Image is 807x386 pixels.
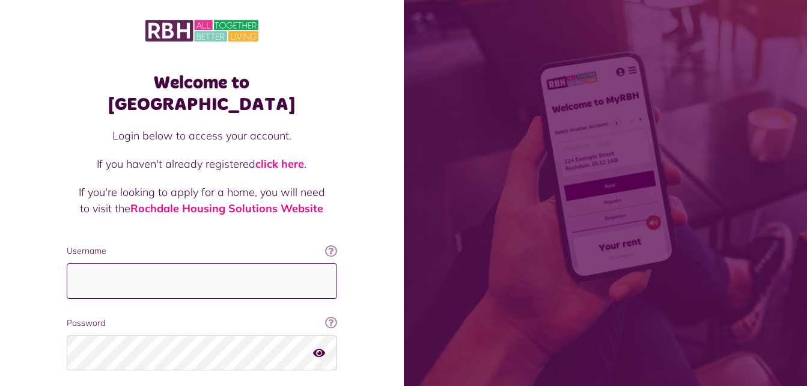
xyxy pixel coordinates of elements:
[79,156,325,172] p: If you haven't already registered .
[79,127,325,144] p: Login below to access your account.
[130,201,323,215] a: Rochdale Housing Solutions Website
[145,18,258,43] img: MyRBH
[67,245,337,257] label: Username
[255,157,304,171] a: click here
[67,317,337,329] label: Password
[67,72,337,115] h1: Welcome to [GEOGRAPHIC_DATA]
[79,184,325,216] p: If you're looking to apply for a home, you will need to visit the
